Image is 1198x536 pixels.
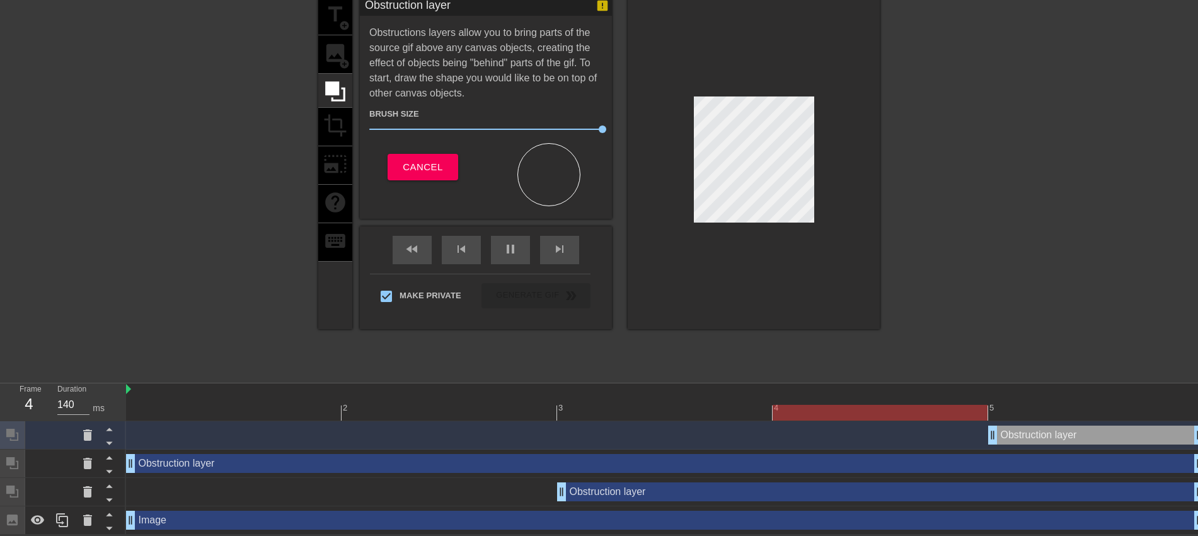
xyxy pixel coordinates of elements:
label: Brush Size [369,108,419,120]
div: 2 [343,402,350,414]
span: drag_handle [986,429,999,441]
div: Frame [10,383,48,420]
div: 5 [989,402,996,414]
span: pause [503,242,518,257]
div: 3 [558,402,565,414]
span: skip_next [552,242,567,257]
span: drag_handle [124,514,137,527]
span: drag_handle [124,457,137,470]
span: Cancel [403,159,442,175]
div: 4 [20,393,38,416]
span: skip_previous [454,242,469,257]
div: 4 [774,402,781,414]
div: ms [93,402,105,415]
span: drag_handle [555,486,568,498]
label: Duration [57,386,86,393]
span: Make Private [400,289,461,302]
button: Cancel [388,154,458,180]
span: fast_rewind [405,242,420,257]
div: Obstructions layers allow you to bring parts of the source gif above any canvas objects, creating... [369,25,602,206]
